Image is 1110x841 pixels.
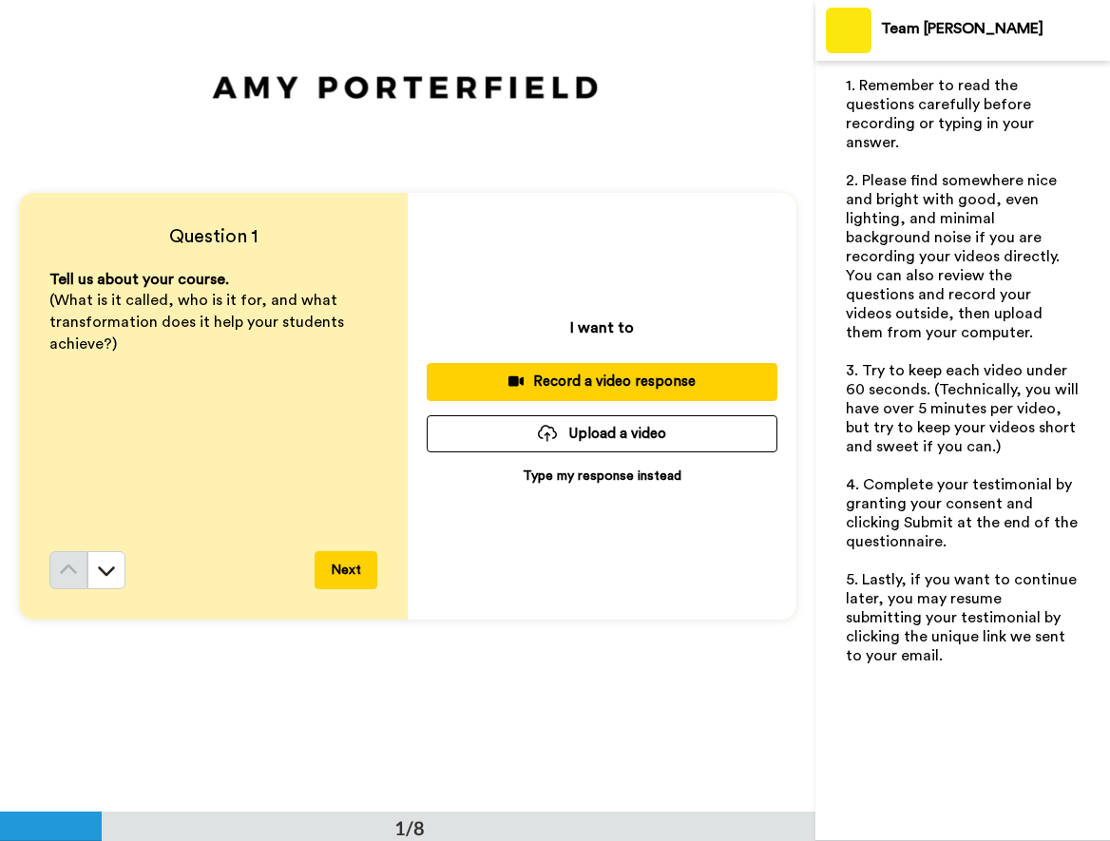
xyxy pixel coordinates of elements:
[442,372,762,392] div: Record a video response
[846,173,1063,340] span: 2. Please find somewhere nice and bright with good, even lighting, and minimal background noise i...
[49,272,229,287] span: Tell us about your course.
[846,363,1082,454] span: 3. Try to keep each video under 60 seconds. (Technically, you will have over 5 minutes per video,...
[364,814,455,841] div: 1/8
[523,467,681,486] p: Type my response instead
[427,415,777,452] button: Upload a video
[315,551,377,589] button: Next
[826,8,871,53] img: Profile Image
[49,223,377,250] h4: Question 1
[846,477,1081,549] span: 4. Complete your testimonial by granting your consent and clicking Submit at the end of the quest...
[881,20,1109,38] div: Team [PERSON_NAME]
[846,78,1038,150] span: 1. Remember to read the questions carefully before recording or typing in your answer.
[427,363,777,400] button: Record a video response
[846,572,1081,663] span: 5. Lastly, if you want to continue later, you may resume submitting your testimonial by clicking ...
[49,293,348,352] span: (What is it called, who is it for, and what transformation does it help your students achieve?)
[570,316,634,339] p: I want to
